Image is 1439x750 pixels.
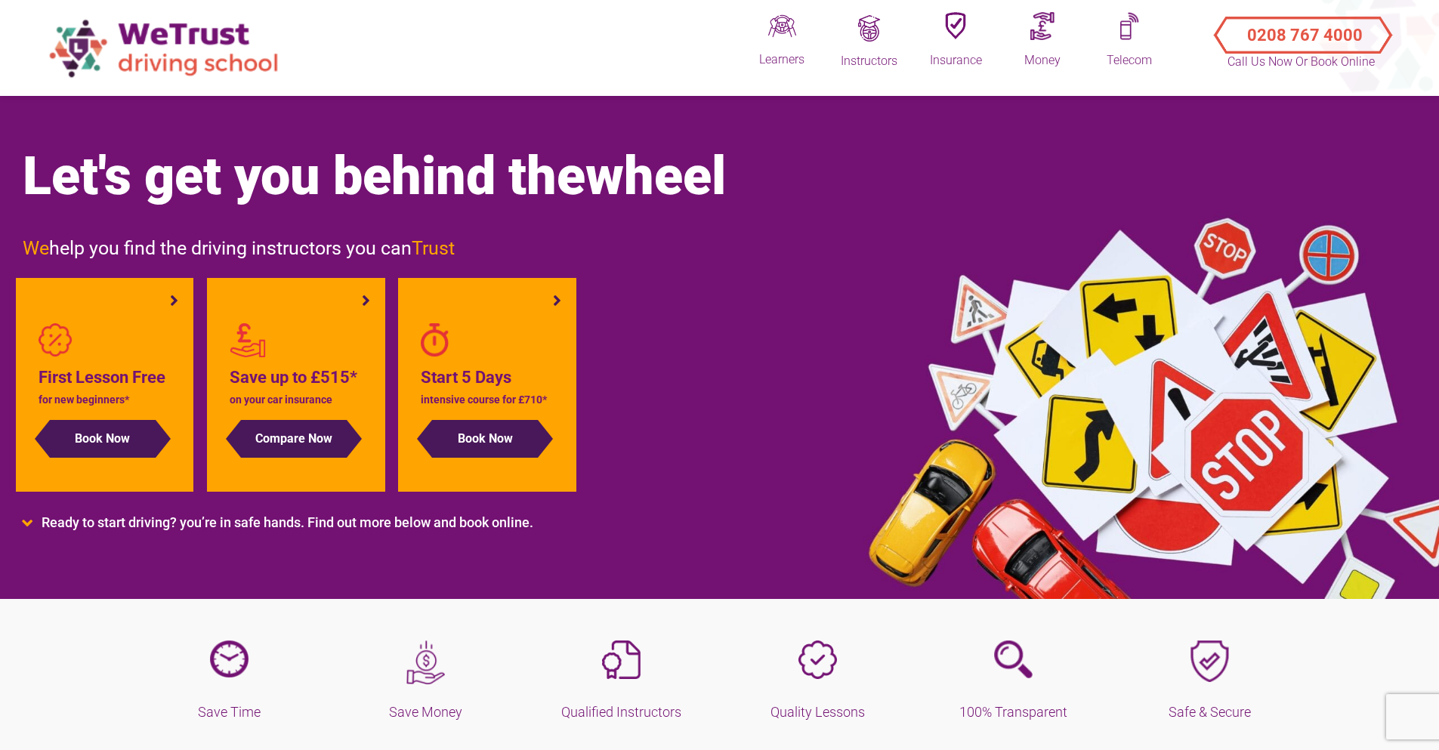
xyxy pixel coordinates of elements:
div: Telecom [1092,52,1167,69]
h5: 100% Transparent [927,702,1101,723]
h5: Save Time [143,702,317,723]
span: help you find the driving instructors you can [23,237,455,259]
span: wheel [585,145,726,207]
p: Call Us Now or Book Online [1226,53,1377,71]
img: badge-percent-light.png [39,323,73,357]
div: Insurance [918,52,993,69]
img: wall-clock.png [210,640,249,677]
img: Trainingq.png [856,15,882,42]
h4: Start 5 Days [421,365,554,390]
h5: Save Money [338,702,512,723]
h4: First Lesson Free [39,365,171,390]
h5: Quality Lessons [730,702,904,723]
div: Money [1005,52,1080,69]
div: Learners [744,51,820,68]
div: Instructors [831,53,906,69]
button: Call Us Now or Book Online [1220,13,1382,43]
a: Call Us Now or Book Online 0208 767 4000 [1201,4,1401,57]
h5: Safe & Secure [1123,702,1297,723]
li: Ready to start driving? you’re in safe hands. Find out more below and book online. [23,514,1200,531]
button: Compare Now [241,420,347,458]
a: Save up to £515* on your car insurance Compare Now [230,323,363,458]
img: shield.png [1190,640,1229,682]
img: wetrust-ds-logo.png [38,8,295,88]
img: red-personal-loans2.png [230,323,266,357]
span: Let's get you behind the [23,145,726,207]
img: file-certificate-light.png [602,640,641,679]
img: Mobileq.png [1119,12,1140,40]
a: Start 5 Days intensive course for £710* Book Now [421,323,554,458]
span: Trust [412,237,455,259]
button: Book Now [50,420,156,458]
button: Book Now [432,420,538,458]
img: Insuranceq.png [945,12,966,40]
span: for new beginners* [39,394,129,406]
h5: Qualified Instructors [535,702,709,723]
img: save-money.png [406,640,445,684]
a: First Lesson Free for new beginners* Book Now [39,323,171,458]
span: intensive course for £710* [421,394,547,406]
img: Driveq.png [768,12,796,40]
img: stopwatch-regular.png [421,323,448,357]
img: transparent-purple.png [994,640,1033,678]
span: on your car insurance [230,394,332,406]
img: Moneyq.png [1030,12,1055,40]
h4: Save up to £515* [230,365,363,390]
span: We [23,237,49,259]
img: badge-check-light.png [798,640,837,679]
